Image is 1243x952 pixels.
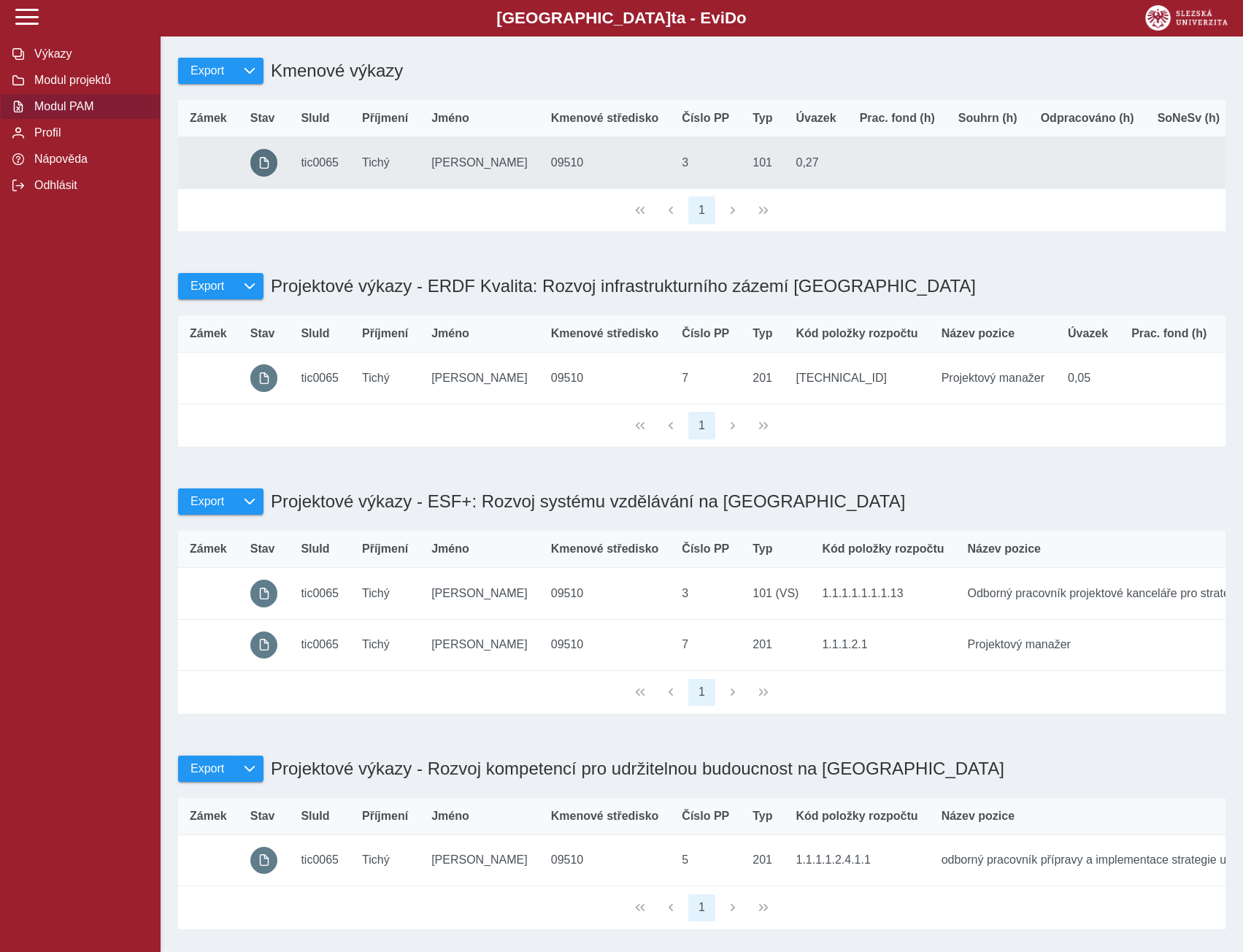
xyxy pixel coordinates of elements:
[1131,327,1207,340] span: Prac. fond (h)
[178,58,236,84] button: Export
[362,112,408,125] span: Příjmení
[671,9,676,27] span: t
[420,619,539,671] td: [PERSON_NAME]
[539,137,671,189] td: 09510
[539,834,671,886] td: 09510
[431,542,469,556] span: Jméno
[688,679,716,707] button: 1
[178,273,236,299] button: Export
[1041,112,1134,125] span: Odpracováno (h)
[796,810,918,823] span: Kód položky rozpočtu
[539,567,671,619] td: 09510
[191,280,224,293] span: Export
[688,412,716,439] button: 1
[190,112,227,125] span: Zámek
[725,9,736,27] span: D
[250,810,275,823] span: Stav
[431,112,469,125] span: Jméno
[263,484,905,519] h1: Projektové výkazy - ESF+: Rozvoj systému vzdělávání na [GEOGRAPHIC_DATA]
[420,137,539,189] td: [PERSON_NAME]
[741,352,784,404] td: 201
[741,834,784,886] td: 201
[30,126,148,139] span: Profil
[682,112,729,125] span: Číslo PP
[736,9,747,27] span: o
[250,327,275,340] span: Stav
[250,542,275,556] span: Stav
[30,179,148,192] span: Odhlásit
[942,810,1015,823] span: Název pozice
[670,619,741,671] td: 7
[420,352,539,404] td: [PERSON_NAME]
[250,847,278,875] button: prázdný
[785,834,930,886] td: 1.1.1.1.2.4.1.1
[250,112,275,125] span: Stav
[350,352,420,404] td: Tichý
[551,327,659,340] span: Kmenové středisko
[191,495,224,508] span: Export
[44,9,1199,28] b: [GEOGRAPHIC_DATA] a - Evi
[263,53,403,88] h1: Kmenové výkazy
[250,364,278,392] button: prázdný
[30,153,148,166] span: Nápověda
[1056,352,1120,404] td: 0,05
[1068,327,1108,340] span: Úvazek
[741,137,784,189] td: 101
[301,112,329,125] span: SluId
[670,137,741,189] td: 3
[178,488,236,515] button: Export
[191,762,224,775] span: Export
[682,327,729,340] span: Číslo PP
[741,567,810,619] td: 101 (VS)
[289,619,350,671] td: tic0065
[539,619,671,671] td: 09510
[420,834,539,886] td: [PERSON_NAME]
[289,352,350,404] td: tic0065
[968,542,1041,556] span: Název pozice
[539,352,671,404] td: 09510
[822,542,944,556] span: Kód položky rozpočtu
[350,834,420,886] td: Tichý
[250,580,278,607] button: prázdný
[263,751,1004,786] h1: Projektové výkazy - Rozvoj kompetencí pro udržitelnou budoucnost na [GEOGRAPHIC_DATA]
[301,327,329,340] span: SluId
[301,810,329,823] span: SluId
[190,542,227,556] span: Zámek
[796,112,836,125] span: Úvazek
[753,810,772,823] span: Typ
[190,810,227,823] span: Zámek
[301,542,329,556] span: SluId
[350,619,420,671] td: Tichý
[289,834,350,886] td: tic0065
[551,112,659,125] span: Kmenové středisko
[431,327,469,340] span: Jméno
[682,810,729,823] span: Číslo PP
[289,567,350,619] td: tic0065
[551,810,659,823] span: Kmenové středisko
[362,542,408,556] span: Příjmení
[688,894,716,922] button: 1
[670,567,741,619] td: 3
[191,64,224,77] span: Export
[289,137,350,189] td: tic0065
[30,100,148,113] span: Modul PAM
[362,810,408,823] span: Příjmení
[178,756,236,782] button: Export
[810,619,955,671] td: 1.1.1.2.1
[753,327,772,340] span: Typ
[688,196,716,224] button: 1
[682,542,729,556] span: Číslo PP
[263,269,976,304] h1: Projektové výkazy - ERDF Kvalita: Rozvoj infrastrukturního zázemí [GEOGRAPHIC_DATA]
[30,74,148,87] span: Modul projektů
[741,619,810,671] td: 201
[551,542,659,556] span: Kmenové středisko
[930,352,1056,404] td: Projektový manažer
[753,112,772,125] span: Typ
[810,567,955,619] td: 1.1.1.1.1.1.1.13
[860,112,935,125] span: Prac. fond (h)
[350,567,420,619] td: Tichý
[942,327,1015,340] span: Název pozice
[796,327,918,340] span: Kód položky rozpočtu
[350,137,420,189] td: Tichý
[431,810,469,823] span: Jméno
